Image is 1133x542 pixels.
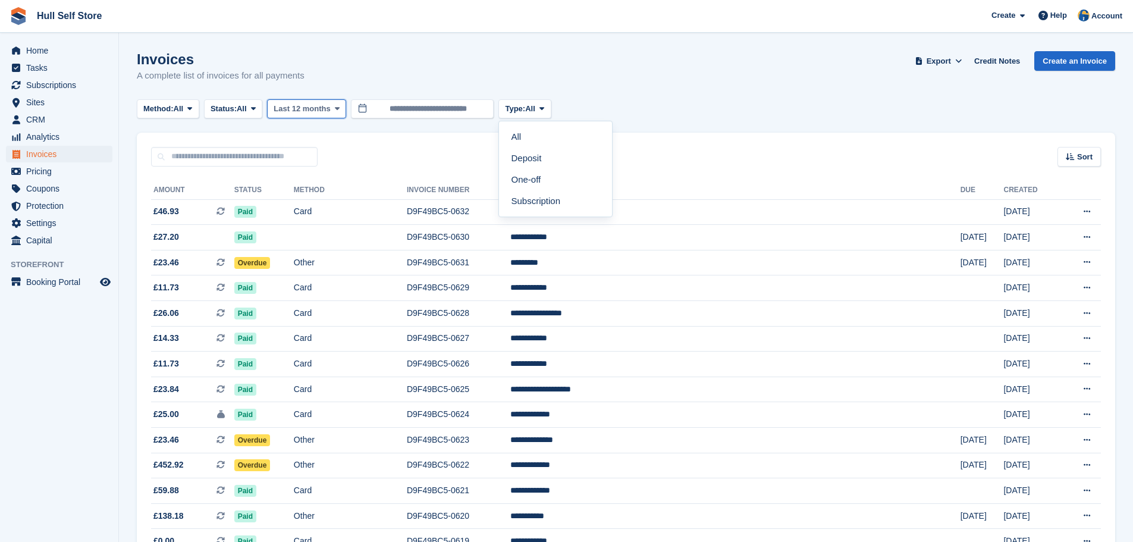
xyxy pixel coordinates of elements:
[1003,402,1059,428] td: [DATE]
[153,205,179,218] span: £46.93
[6,146,112,162] a: menu
[1034,51,1115,71] a: Create an Invoice
[26,180,98,197] span: Coupons
[1003,275,1059,301] td: [DATE]
[267,99,346,119] button: Last 12 months
[153,383,179,396] span: £23.84
[1003,377,1059,402] td: [DATE]
[1003,352,1059,377] td: [DATE]
[137,99,199,119] button: Method: All
[153,332,179,344] span: £14.33
[98,275,112,289] a: Preview store
[407,181,510,200] th: Invoice Number
[407,275,510,301] td: D9F49BC5-0629
[969,51,1025,71] a: Credit Notes
[961,250,1004,275] td: [DATE]
[234,510,256,522] span: Paid
[1003,225,1059,250] td: [DATE]
[294,453,407,478] td: Other
[153,408,179,421] span: £25.00
[6,59,112,76] a: menu
[525,103,535,115] span: All
[294,181,407,200] th: Method
[26,232,98,249] span: Capital
[294,326,407,352] td: Card
[153,256,179,269] span: £23.46
[510,181,961,200] th: Customer
[504,190,607,212] a: Subscription
[32,6,106,26] a: Hull Self Store
[234,333,256,344] span: Paid
[26,94,98,111] span: Sites
[234,485,256,497] span: Paid
[26,42,98,59] span: Home
[6,163,112,180] a: menu
[137,51,305,67] h1: Invoices
[151,181,234,200] th: Amount
[153,358,179,370] span: £11.73
[6,274,112,290] a: menu
[407,326,510,352] td: D9F49BC5-0627
[153,231,179,243] span: £27.20
[961,225,1004,250] td: [DATE]
[1003,478,1059,504] td: [DATE]
[1050,10,1067,21] span: Help
[26,198,98,214] span: Protection
[504,169,607,190] a: One-off
[927,55,951,67] span: Export
[11,259,118,271] span: Storefront
[294,199,407,225] td: Card
[6,42,112,59] a: menu
[407,199,510,225] td: D9F49BC5-0632
[26,77,98,93] span: Subscriptions
[234,181,294,200] th: Status
[505,103,525,115] span: Type:
[234,459,271,471] span: Overdue
[26,163,98,180] span: Pricing
[237,103,247,115] span: All
[6,129,112,145] a: menu
[1003,453,1059,478] td: [DATE]
[1003,181,1059,200] th: Created
[294,275,407,301] td: Card
[407,301,510,327] td: D9F49BC5-0628
[991,10,1015,21] span: Create
[1003,503,1059,529] td: [DATE]
[234,384,256,396] span: Paid
[294,352,407,377] td: Card
[143,103,174,115] span: Method:
[1091,10,1122,22] span: Account
[407,352,510,377] td: D9F49BC5-0626
[407,402,510,428] td: D9F49BC5-0624
[153,510,184,522] span: £138.18
[1003,250,1059,275] td: [DATE]
[6,111,112,128] a: menu
[961,181,1004,200] th: Due
[407,225,510,250] td: D9F49BC5-0630
[294,377,407,402] td: Card
[407,377,510,402] td: D9F49BC5-0625
[153,281,179,294] span: £11.73
[961,428,1004,453] td: [DATE]
[294,503,407,529] td: Other
[234,308,256,319] span: Paid
[26,274,98,290] span: Booking Portal
[234,257,271,269] span: Overdue
[912,51,965,71] button: Export
[498,99,551,119] button: Type: All
[234,206,256,218] span: Paid
[174,103,184,115] span: All
[1077,151,1093,163] span: Sort
[407,503,510,529] td: D9F49BC5-0620
[1078,10,1090,21] img: Hull Self Store
[407,478,510,504] td: D9F49BC5-0621
[1003,326,1059,352] td: [DATE]
[234,231,256,243] span: Paid
[234,409,256,421] span: Paid
[504,126,607,148] a: All
[211,103,237,115] span: Status:
[153,459,184,471] span: £452.92
[6,215,112,231] a: menu
[26,129,98,145] span: Analytics
[294,402,407,428] td: Card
